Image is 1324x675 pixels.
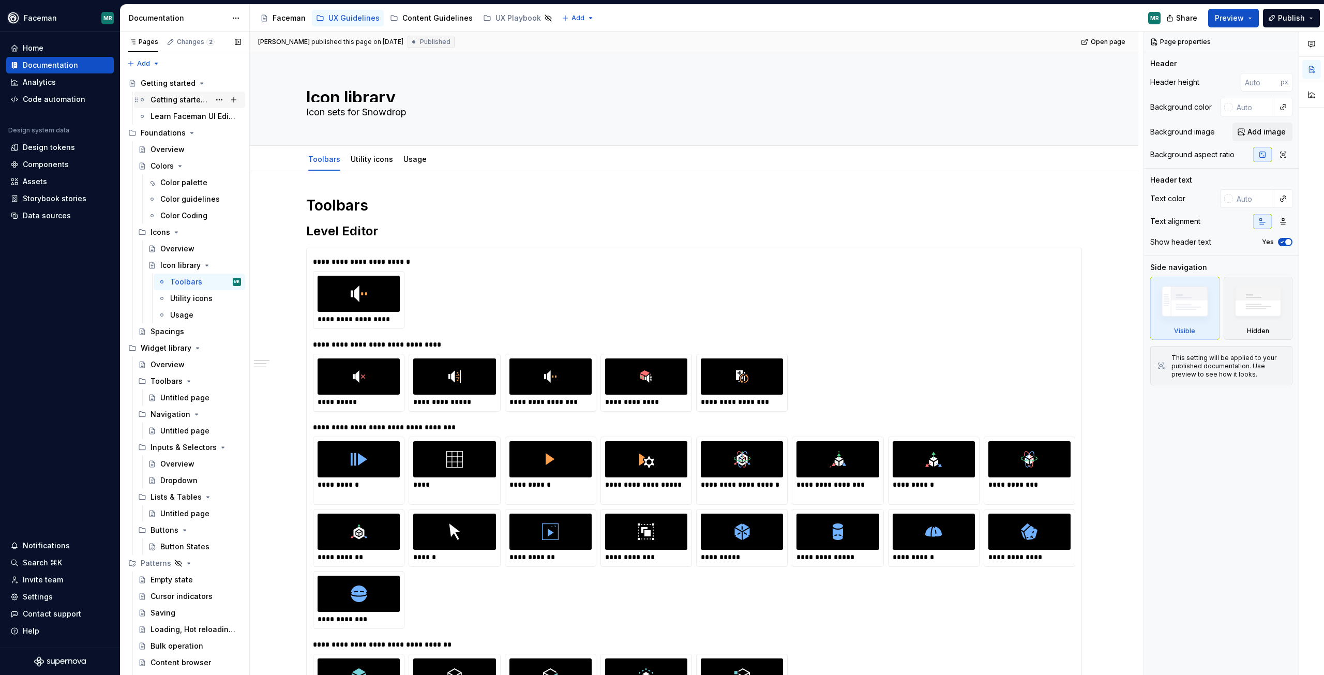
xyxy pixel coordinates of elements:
[134,605,245,621] a: Saving
[571,14,584,22] span: Add
[351,155,393,163] a: Utility icons
[1150,14,1159,22] div: MR
[273,13,306,23] div: Faceman
[137,59,150,68] span: Add
[6,606,114,622] button: Contact support
[34,656,86,667] svg: Supernova Logo
[23,176,47,187] div: Assets
[124,56,163,71] button: Add
[134,439,245,456] div: Inputs & Selectors
[6,74,114,91] a: Analytics
[304,85,1080,102] textarea: Icon library
[2,7,118,29] button: FacemanMR
[304,148,344,170] div: Toolbars
[134,373,245,389] div: Toolbars
[23,94,85,104] div: Code automation
[134,158,245,174] a: Colors
[151,657,211,668] div: Content browser
[124,340,245,356] div: Widget library
[23,43,43,53] div: Home
[1247,327,1269,335] div: Hidden
[8,126,69,134] div: Design system data
[304,104,1080,121] textarea: Icon sets for Snowdrop
[6,589,114,605] a: Settings
[160,260,201,271] div: Icon library
[1278,13,1305,23] span: Publish
[23,77,56,87] div: Analytics
[1078,35,1130,49] a: Open page
[6,40,114,56] a: Home
[1262,238,1274,246] label: Yes
[134,356,245,373] a: Overview
[308,155,340,163] a: Toolbars
[129,13,227,23] div: Documentation
[160,244,194,254] div: Overview
[154,307,245,323] a: Usage
[134,406,245,423] div: Navigation
[141,78,195,88] div: Getting started
[151,326,184,337] div: Spacings
[1208,9,1259,27] button: Preview
[134,588,245,605] a: Cursor indicators
[1161,9,1204,27] button: Share
[6,207,114,224] a: Data sources
[23,592,53,602] div: Settings
[256,10,310,26] a: Faceman
[134,323,245,340] a: Spacings
[6,156,114,173] a: Components
[134,108,245,125] a: Learn Faceman UI Editor
[7,12,20,24] img: 87d06435-c97f-426c-aa5d-5eb8acd3d8b3.png
[151,161,174,171] div: Colors
[328,13,380,23] div: UX Guidelines
[6,190,114,207] a: Storybook stories
[151,641,203,651] div: Bulk operation
[134,489,245,505] div: Lists & Tables
[234,277,239,287] div: MR
[124,125,245,141] div: Foundations
[23,558,62,568] div: Search ⌘K
[23,575,63,585] div: Invite team
[403,155,427,163] a: Usage
[6,572,114,588] a: Invite team
[151,376,183,386] div: Toolbars
[1150,193,1185,204] div: Text color
[134,92,245,108] a: Getting started with Faceman
[144,207,245,224] a: Color Coding
[23,609,81,619] div: Contact support
[1215,13,1244,23] span: Preview
[144,389,245,406] a: Untitled page
[151,624,236,635] div: Loading, Hot reloading & Caching
[144,174,245,191] a: Color palette
[144,191,245,207] a: Color guidelines
[311,38,403,46] div: published this page on [DATE]
[1232,98,1274,116] input: Auto
[160,393,209,403] div: Untitled page
[1232,189,1274,208] input: Auto
[1176,13,1197,23] span: Share
[151,492,202,502] div: Lists & Tables
[151,227,170,237] div: Icons
[144,538,245,555] a: Button States
[134,522,245,538] div: Buttons
[124,555,245,572] div: Patterns
[479,10,556,26] a: UX Playbook
[151,591,213,602] div: Cursor indicators
[144,423,245,439] a: Untitled page
[495,13,541,23] div: UX Playbook
[6,173,114,190] a: Assets
[144,456,245,472] a: Overview
[1150,175,1192,185] div: Header text
[134,224,245,241] div: Icons
[1263,9,1320,27] button: Publish
[134,141,245,158] a: Overview
[402,13,473,23] div: Content Guidelines
[306,223,1082,239] h2: Level Editor
[151,442,217,453] div: Inputs & Selectors
[151,575,193,585] div: Empty state
[160,211,207,221] div: Color Coding
[1150,262,1207,273] div: Side navigation
[1150,127,1215,137] div: Background image
[1150,237,1211,247] div: Show header text
[347,148,397,170] div: Utility icons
